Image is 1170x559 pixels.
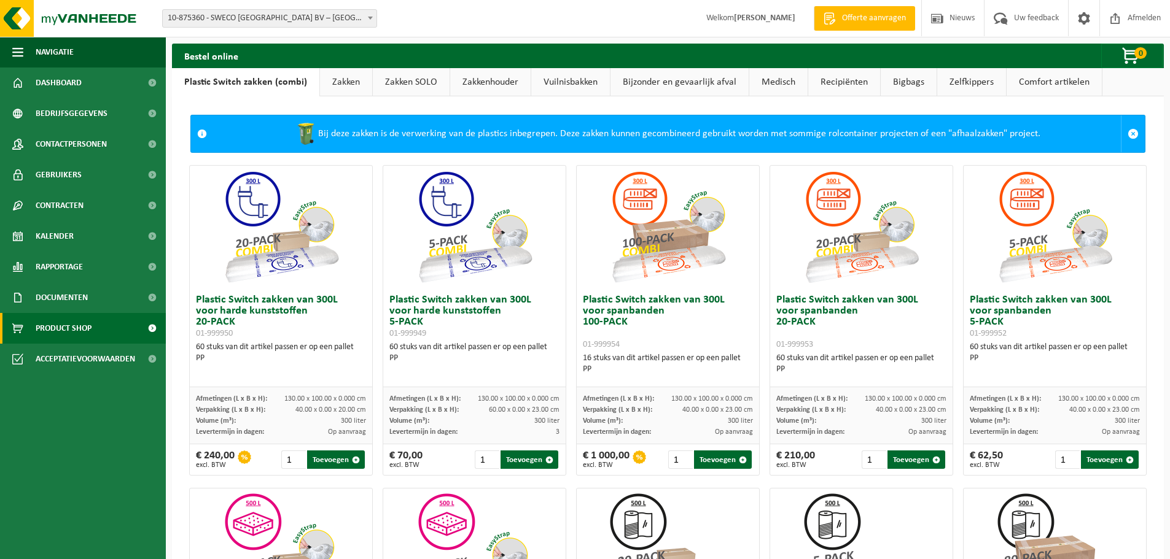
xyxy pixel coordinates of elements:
[715,428,753,436] span: Op aanvraag
[682,406,753,414] span: 40.00 x 0.00 x 23.00 cm
[1007,68,1102,96] a: Comfort artikelen
[1101,44,1163,68] button: 0
[389,353,560,364] div: PP
[478,395,560,403] span: 130.00 x 100.00 x 0.000 cm
[556,428,560,436] span: 3
[583,450,630,469] div: € 1 000,00
[865,395,946,403] span: 130.00 x 100.00 x 0.000 cm
[970,461,1003,469] span: excl. BTW
[36,67,82,98] span: Dashboard
[583,295,753,350] h3: Plastic Switch zakken van 300L voor spanbanden 100-PACK
[196,428,264,436] span: Levertermijn in dagen:
[583,353,753,375] div: 16 stuks van dit artikel passen er op een pallet
[1058,395,1140,403] span: 130.00 x 100.00 x 0.000 cm
[583,461,630,469] span: excl. BTW
[531,68,610,96] a: Vuilnisbakken
[607,166,730,288] img: 01-999954
[1121,115,1145,152] a: Sluit melding
[970,353,1140,364] div: PP
[881,68,937,96] a: Bigbags
[389,329,426,338] span: 01-999949
[937,68,1006,96] a: Zelfkippers
[341,417,366,425] span: 300 liter
[294,121,318,146] img: WB-0240-HPE-GN-50.png
[413,166,536,288] img: 01-999949
[728,417,753,425] span: 300 liter
[489,406,560,414] span: 60.00 x 0.00 x 23.00 cm
[36,37,74,67] span: Navigatie
[196,406,265,414] span: Verpakking (L x B x H):
[196,329,233,338] span: 01-999950
[1055,450,1080,469] input: 1
[389,342,560,364] div: 60 stuks van dit artikel passen er op een pallet
[776,417,816,425] span: Volume (m³):
[163,10,376,27] span: 10-875360 - SWECO BELGIUM BV – ROESELARE - ROESELARE
[36,282,88,313] span: Documenten
[389,461,423,469] span: excl. BTW
[196,295,366,339] h3: Plastic Switch zakken van 300L voor harde kunststoffen 20-PACK
[583,364,753,375] div: PP
[970,406,1039,414] span: Verpakking (L x B x H):
[776,428,844,436] span: Levertermijn in dagen:
[1115,417,1140,425] span: 300 liter
[162,9,377,28] span: 10-875360 - SWECO BELGIUM BV – ROESELARE - ROESELARE
[776,364,946,375] div: PP
[36,313,92,344] span: Product Shop
[320,68,372,96] a: Zakken
[196,395,267,403] span: Afmetingen (L x B x H):
[450,68,531,96] a: Zakkenhouder
[36,221,74,252] span: Kalender
[694,450,752,469] button: Toevoegen
[970,428,1038,436] span: Levertermijn in dagen:
[281,450,306,469] input: 1
[583,406,652,414] span: Verpakking (L x B x H):
[776,295,946,350] h3: Plastic Switch zakken van 300L voor spanbanden 20-PACK
[776,406,846,414] span: Verpakking (L x B x H):
[389,450,423,469] div: € 70,00
[583,428,651,436] span: Levertermijn in dagen:
[1069,406,1140,414] span: 40.00 x 0.00 x 23.00 cm
[970,329,1007,338] span: 01-999952
[970,450,1003,469] div: € 62,50
[196,461,235,469] span: excl. BTW
[776,340,813,349] span: 01-999953
[808,68,880,96] a: Recipiënten
[1081,450,1139,469] button: Toevoegen
[196,353,366,364] div: PP
[196,417,236,425] span: Volume (m³):
[970,395,1041,403] span: Afmetingen (L x B x H):
[36,129,107,160] span: Contactpersonen
[389,295,560,339] h3: Plastic Switch zakken van 300L voor harde kunststoffen 5-PACK
[196,342,366,364] div: 60 stuks van dit artikel passen er op een pallet
[328,428,366,436] span: Op aanvraag
[389,406,459,414] span: Verpakking (L x B x H):
[196,450,235,469] div: € 240,00
[36,190,84,221] span: Contracten
[970,342,1140,364] div: 60 stuks van dit artikel passen er op een pallet
[1134,47,1147,59] span: 0
[501,450,558,469] button: Toevoegen
[307,450,365,469] button: Toevoegen
[776,395,848,403] span: Afmetingen (L x B x H):
[776,461,815,469] span: excl. BTW
[36,160,82,190] span: Gebruikers
[583,395,654,403] span: Afmetingen (L x B x H):
[970,417,1010,425] span: Volume (m³):
[583,417,623,425] span: Volume (m³):
[839,12,909,25] span: Offerte aanvragen
[994,166,1117,288] img: 01-999952
[908,428,946,436] span: Op aanvraag
[373,68,450,96] a: Zakken SOLO
[172,44,251,67] h2: Bestel online
[295,406,366,414] span: 40.00 x 0.00 x 20.00 cm
[671,395,753,403] span: 130.00 x 100.00 x 0.000 cm
[862,450,887,469] input: 1
[389,417,429,425] span: Volume (m³):
[389,395,461,403] span: Afmetingen (L x B x H):
[749,68,808,96] a: Medisch
[921,417,946,425] span: 300 liter
[475,450,500,469] input: 1
[668,450,693,469] input: 1
[220,166,343,288] img: 01-999950
[36,252,83,282] span: Rapportage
